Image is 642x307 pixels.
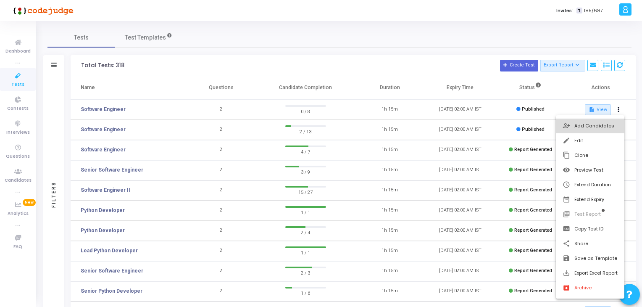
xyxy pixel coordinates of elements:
[563,181,571,189] mat-icon: schedule
[556,266,624,281] button: Export Excel Report
[556,119,624,133] button: Add Candidates
[556,236,624,251] button: Share
[563,240,571,248] mat-icon: share
[563,137,571,145] mat-icon: edit
[563,122,571,130] mat-icon: person_add_alt
[563,196,571,204] mat-icon: date_range
[556,207,624,222] button: Test Report
[556,177,624,192] button: Extend Duration
[556,133,624,148] button: Edit
[556,192,624,207] button: Extend Expiry
[563,225,571,233] mat-icon: pin
[556,163,624,177] button: Preview Test
[563,151,571,160] mat-icon: content_copy
[563,166,571,175] mat-icon: visibility
[563,269,571,278] mat-icon: save_alt
[563,254,571,263] mat-icon: save
[556,148,624,163] button: Clone
[556,222,624,236] button: Copy Test ID
[563,284,571,292] mat-icon: archive
[556,251,624,266] button: Save as Template
[556,281,624,295] button: Archive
